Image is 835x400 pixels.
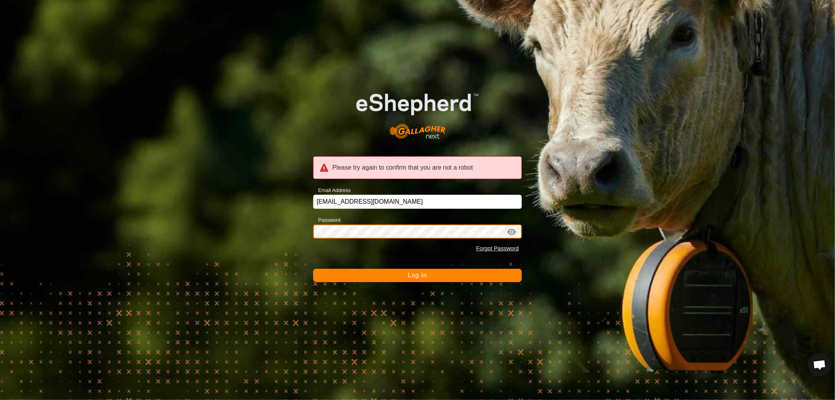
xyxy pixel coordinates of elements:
label: Password [313,216,341,224]
div: Open chat [808,353,831,376]
span: Log In [408,272,427,279]
input: Email Address [313,195,522,209]
div: Please try again to confirm that you are not a robot [313,156,522,179]
button: Log In [313,269,522,282]
label: Email Address [313,186,351,194]
img: E-shepherd Logo [334,76,501,147]
a: Forgot Password [476,245,519,252]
